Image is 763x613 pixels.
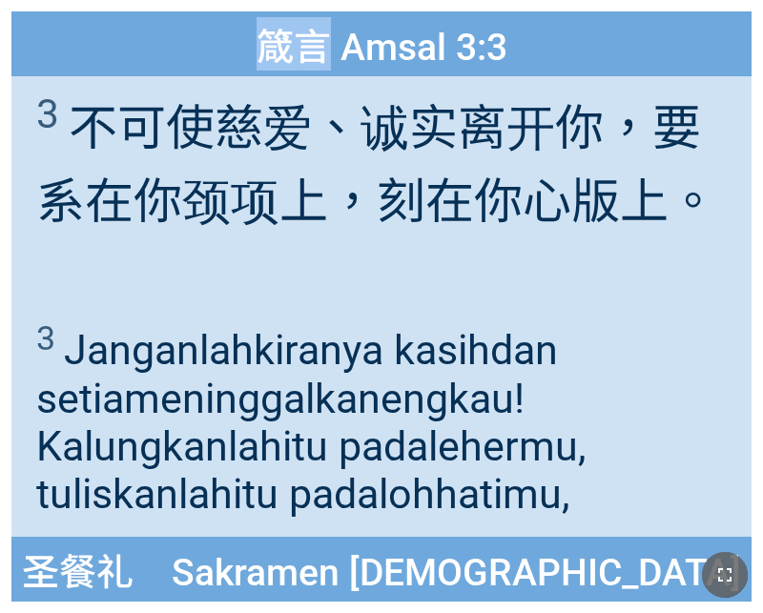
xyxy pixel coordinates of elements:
[257,17,507,71] span: 箴言 Amsal 3:3
[435,470,569,518] wh3871: hatimu
[134,174,717,230] wh7194: 你颈项
[36,327,586,518] wh2617: dan setia
[36,327,586,518] wh408: kiranya kasih
[379,470,569,518] wh5921: loh
[36,422,586,518] wh1621: , tuliskanlah
[562,470,569,518] wh3820: ,
[571,174,717,230] wh3820: 版
[36,318,728,517] span: Janganlah
[474,174,717,230] wh3789: 你心
[36,422,586,518] wh7194: itu pada
[36,89,728,235] span: 不可使慈爱
[36,422,586,518] wh5921: lehermu
[36,91,59,137] sup: 3
[36,375,586,518] wh571: meninggalkan
[233,470,569,518] wh3789: itu pada
[36,100,717,230] wh2617: 、诚实
[279,174,717,230] wh1621: 上，刻在
[36,318,55,358] sup: 3
[36,375,586,518] wh5800: engkau! Kalungkanlah
[620,174,717,230] wh3871: 上。
[36,100,717,230] wh5800: ，要系在
[36,100,717,230] wh571: 离开你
